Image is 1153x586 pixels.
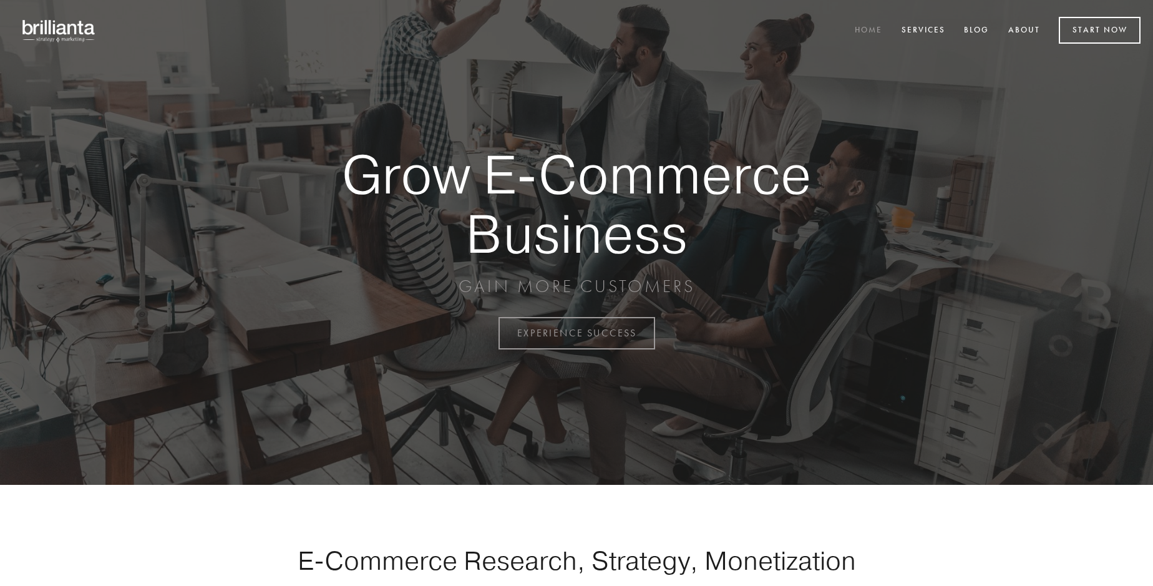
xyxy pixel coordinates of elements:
a: Home [847,21,890,41]
h1: E-Commerce Research, Strategy, Monetization [258,545,895,576]
p: GAIN MORE CUSTOMERS [298,275,855,298]
a: About [1000,21,1048,41]
img: brillianta - research, strategy, marketing [12,12,106,49]
a: Blog [956,21,997,41]
a: Start Now [1059,17,1141,44]
strong: Grow E-Commerce Business [298,145,855,263]
a: EXPERIENCE SUCCESS [499,317,655,349]
a: Services [893,21,953,41]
